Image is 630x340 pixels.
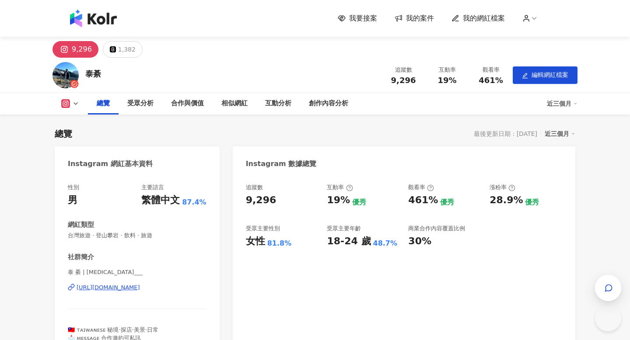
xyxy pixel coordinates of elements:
div: 男 [68,194,77,207]
span: 87.4% [182,198,206,207]
div: 總覽 [55,128,72,140]
div: 近三個月 [547,97,577,111]
div: 受眾主要年齡 [327,225,361,232]
div: 互動率 [430,66,464,74]
div: 女性 [246,235,265,248]
span: 19% [437,76,456,85]
a: 我要接案 [338,14,377,23]
span: edit [522,73,528,79]
div: 繁體中文 [141,194,180,207]
div: Instagram 數據總覽 [246,159,317,169]
button: edit編輯網紅檔案 [513,66,577,84]
div: 28.9% [490,194,523,207]
div: 優秀 [525,198,539,207]
div: 追蹤數 [246,184,263,191]
div: 泰綦 [85,68,101,79]
button: 1,382 [103,41,143,58]
div: 創作內容分析 [309,98,348,109]
span: 我的網紅檔案 [463,14,505,23]
span: 台灣旅遊 · 登山攀岩 · 飲料 · 旅遊 [68,232,206,239]
div: 9,296 [246,194,276,207]
div: 461% [408,194,438,207]
span: 我的案件 [406,14,434,23]
div: 近三個月 [545,128,575,139]
div: 追蹤數 [387,66,420,74]
div: 18-24 歲 [327,235,371,248]
div: 30% [408,235,431,248]
div: 相似網紅 [221,98,248,109]
div: 合作與價值 [171,98,204,109]
div: 主要語言 [141,184,164,191]
div: 1,382 [118,43,136,56]
div: 觀看率 [474,66,507,74]
div: 19% [327,194,350,207]
div: Instagram 網紅基本資料 [68,159,153,169]
a: [URL][DOMAIN_NAME] [68,284,206,291]
div: 觀看率 [408,184,434,191]
span: 編輯網紅檔案 [532,71,568,78]
button: 9,296 [52,41,98,58]
div: 81.8% [267,239,292,248]
div: 商業合作內容覆蓋比例 [408,225,465,232]
div: [URL][DOMAIN_NAME] [77,284,140,291]
div: 總覽 [97,98,110,109]
a: 我的網紅檔案 [451,14,505,23]
iframe: Help Scout Beacon - Open [595,305,621,331]
div: 社群簡介 [68,253,94,262]
span: 我要接案 [349,14,377,23]
div: 互動分析 [265,98,291,109]
a: 我的案件 [395,14,434,23]
img: logo [70,10,117,27]
span: 9,296 [391,76,416,85]
div: 網紅類型 [68,220,94,229]
span: 泰 綦 | [MEDICAL_DATA]___ [68,268,206,276]
img: KOL Avatar [52,62,79,88]
div: 48.7% [373,239,398,248]
div: 漲粉率 [490,184,515,191]
div: 性別 [68,184,79,191]
span: 461% [479,76,503,85]
div: 優秀 [440,198,454,207]
div: 9,296 [72,43,92,56]
div: 最後更新日期：[DATE] [474,130,537,137]
div: 優秀 [352,198,366,207]
div: 互動率 [327,184,353,191]
div: 受眾分析 [127,98,154,109]
div: 受眾主要性別 [246,225,280,232]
